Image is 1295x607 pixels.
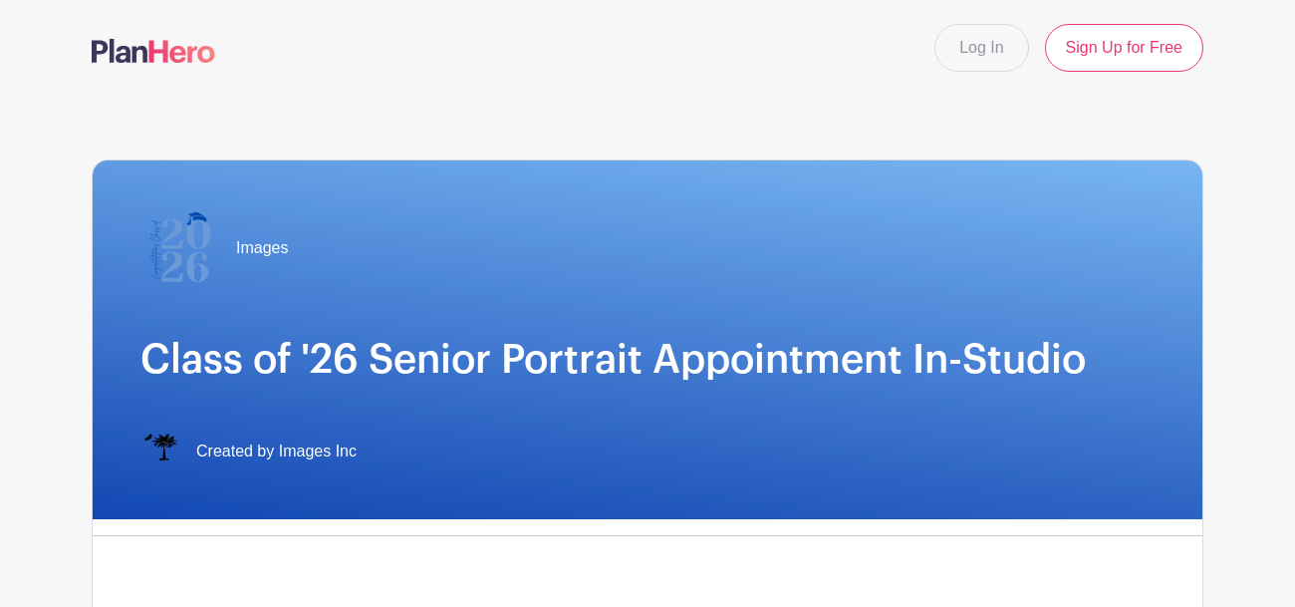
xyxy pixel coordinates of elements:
img: IMAGES%20logo%20transparenT%20PNG%20s.png [140,432,180,471]
span: Images [236,236,288,260]
img: 2026%20logo%20(2).png [140,208,220,288]
a: Sign Up for Free [1045,24,1203,72]
span: Created by Images Inc [196,440,357,463]
a: Log In [934,24,1028,72]
h1: Class of '26 Senior Portrait Appointment In-Studio [140,336,1155,384]
img: logo-507f7623f17ff9eddc593b1ce0a138ce2505c220e1c5a4e2b4648c50719b7d32.svg [92,39,215,63]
